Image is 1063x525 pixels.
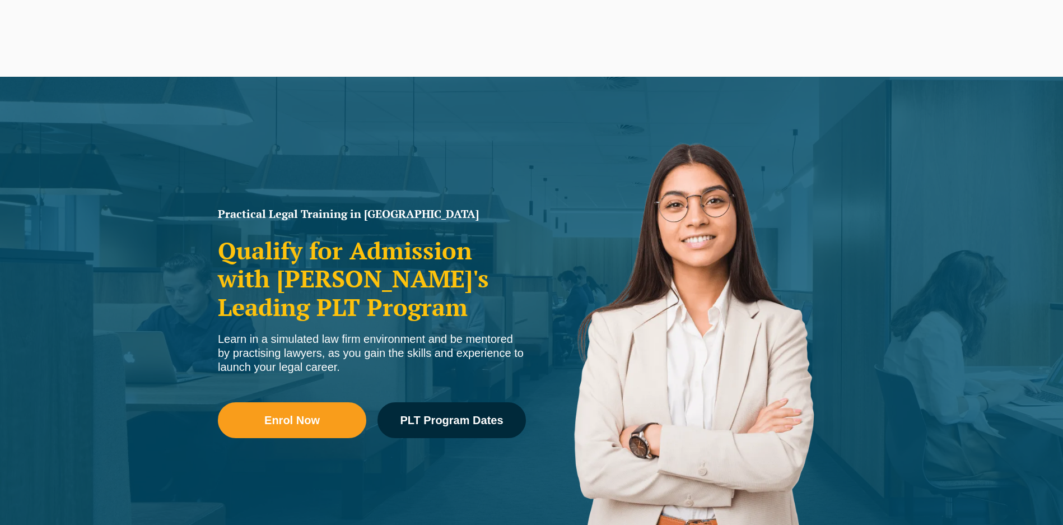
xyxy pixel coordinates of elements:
[218,236,526,321] h2: Qualify for Admission with [PERSON_NAME]'s Leading PLT Program
[218,402,366,438] a: Enrol Now
[400,415,503,426] span: PLT Program Dates
[218,332,526,374] div: Learn in a simulated law firm environment and be mentored by practising lawyers, as you gain the ...
[377,402,526,438] a: PLT Program Dates
[264,415,320,426] span: Enrol Now
[218,208,526,220] h1: Practical Legal Training in [GEOGRAPHIC_DATA]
